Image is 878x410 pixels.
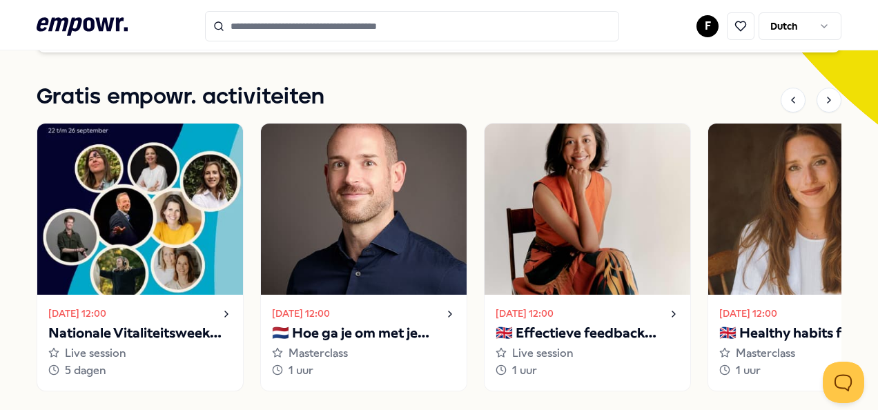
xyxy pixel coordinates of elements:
p: Nationale Vitaliteitsweek 2025 [48,322,232,344]
iframe: Help Scout Beacon - Open [823,362,864,403]
a: [DATE] 12:00Nationale Vitaliteitsweek 2025Live session5 dagen [37,123,244,391]
p: 🇳🇱 Hoe ga je om met je innerlijke criticus? [272,322,456,344]
time: [DATE] 12:00 [719,306,777,321]
a: [DATE] 12:00🇬🇧 Effectieve feedback geven en ontvangenLive session1 uur [484,123,691,391]
button: F [696,15,719,37]
img: activity image [37,124,243,295]
div: 5 dagen [48,362,232,380]
time: [DATE] 12:00 [496,306,554,321]
div: 1 uur [272,362,456,380]
div: 1 uur [496,362,679,380]
time: [DATE] 12:00 [272,306,330,321]
p: 🇬🇧 Effectieve feedback geven en ontvangen [496,322,679,344]
input: Search for products, categories or subcategories [205,11,619,41]
a: [DATE] 12:00🇳🇱 Hoe ga je om met je innerlijke criticus?Masterclass1 uur [260,123,467,391]
img: activity image [261,124,467,295]
div: Live session [48,344,232,362]
img: activity image [485,124,690,295]
time: [DATE] 12:00 [48,306,106,321]
div: Live session [496,344,679,362]
div: Masterclass [272,344,456,362]
h1: Gratis empowr. activiteiten [37,80,324,115]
